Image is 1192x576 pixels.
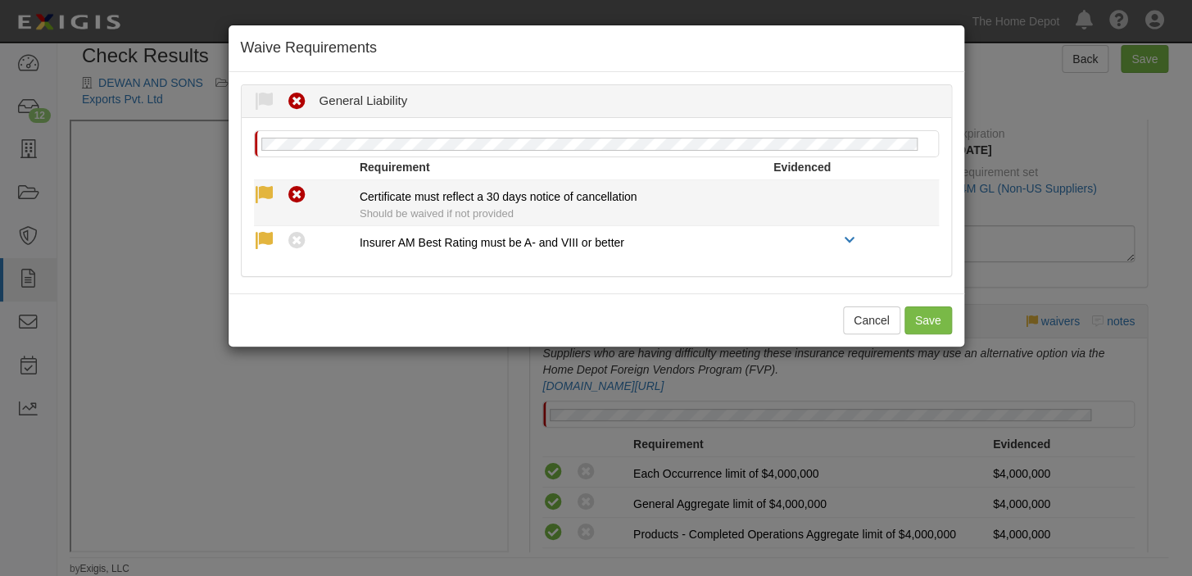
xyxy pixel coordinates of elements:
[904,306,952,334] button: Save
[360,207,514,220] span: Should be waived if not provided
[773,161,831,174] strong: Evidenced
[360,236,624,249] span: Insurer AM Best Rating must be A- and VIII or better
[843,306,900,334] button: Cancel
[360,190,637,203] span: Certificate must reflect a 30 days notice of cancellation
